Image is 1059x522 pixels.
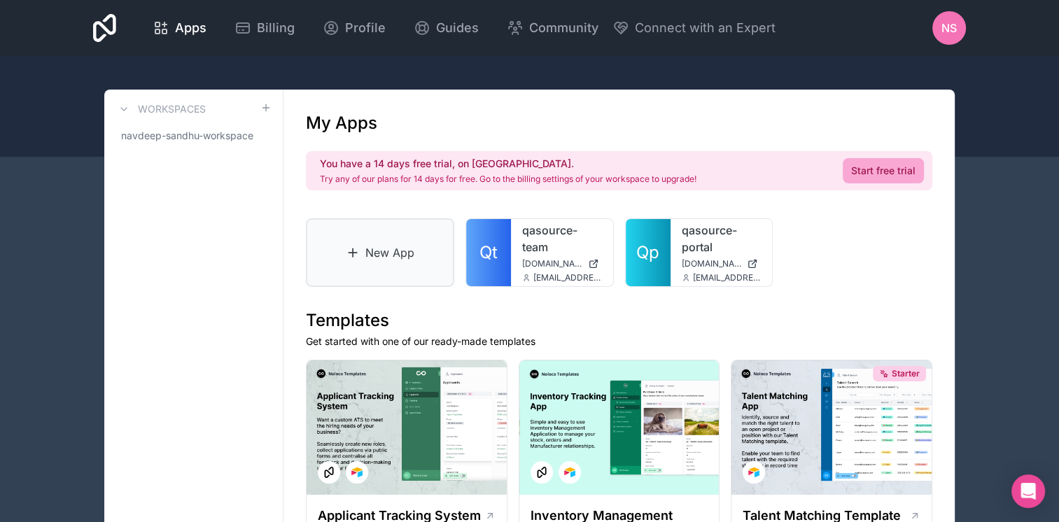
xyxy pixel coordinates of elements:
[115,101,206,118] a: Workspaces
[1011,474,1045,508] div: Open Intercom Messenger
[522,258,602,269] a: [DOMAIN_NAME]
[121,129,253,143] span: navdeep-sandhu-workspace
[175,18,206,38] span: Apps
[320,157,696,171] h2: You have a 14 days free trial, on [GEOGRAPHIC_DATA].
[682,258,762,269] a: [DOMAIN_NAME]
[748,467,759,478] img: Airtable Logo
[311,13,397,43] a: Profile
[306,334,932,348] p: Get started with one of our ready-made templates
[115,123,272,148] a: navdeep-sandhu-workspace
[693,272,762,283] span: [EMAIL_ADDRESS][DOMAIN_NAME]
[612,18,776,38] button: Connect with an Expert
[636,241,659,264] span: Qp
[529,18,598,38] span: Community
[843,158,924,183] a: Start free trial
[306,218,454,287] a: New App
[682,222,762,255] a: qasource-portal
[564,467,575,478] img: Airtable Logo
[306,112,377,134] h1: My Apps
[626,219,671,286] a: Qp
[479,241,498,264] span: Qt
[320,174,696,185] p: Try any of our plans for 14 days for free. Go to the billing settings of your workspace to upgrade!
[682,258,742,269] span: [DOMAIN_NAME]
[306,309,932,332] h1: Templates
[402,13,490,43] a: Guides
[892,368,920,379] span: Starter
[223,13,306,43] a: Billing
[522,222,602,255] a: qasource-team
[466,219,511,286] a: Qt
[138,102,206,116] h3: Workspaces
[635,18,776,38] span: Connect with an Expert
[141,13,218,43] a: Apps
[522,258,582,269] span: [DOMAIN_NAME]
[533,272,602,283] span: [EMAIL_ADDRESS][DOMAIN_NAME]
[351,467,363,478] img: Airtable Logo
[496,13,610,43] a: Community
[345,18,386,38] span: Profile
[941,20,957,36] span: nS
[257,18,295,38] span: Billing
[436,18,479,38] span: Guides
